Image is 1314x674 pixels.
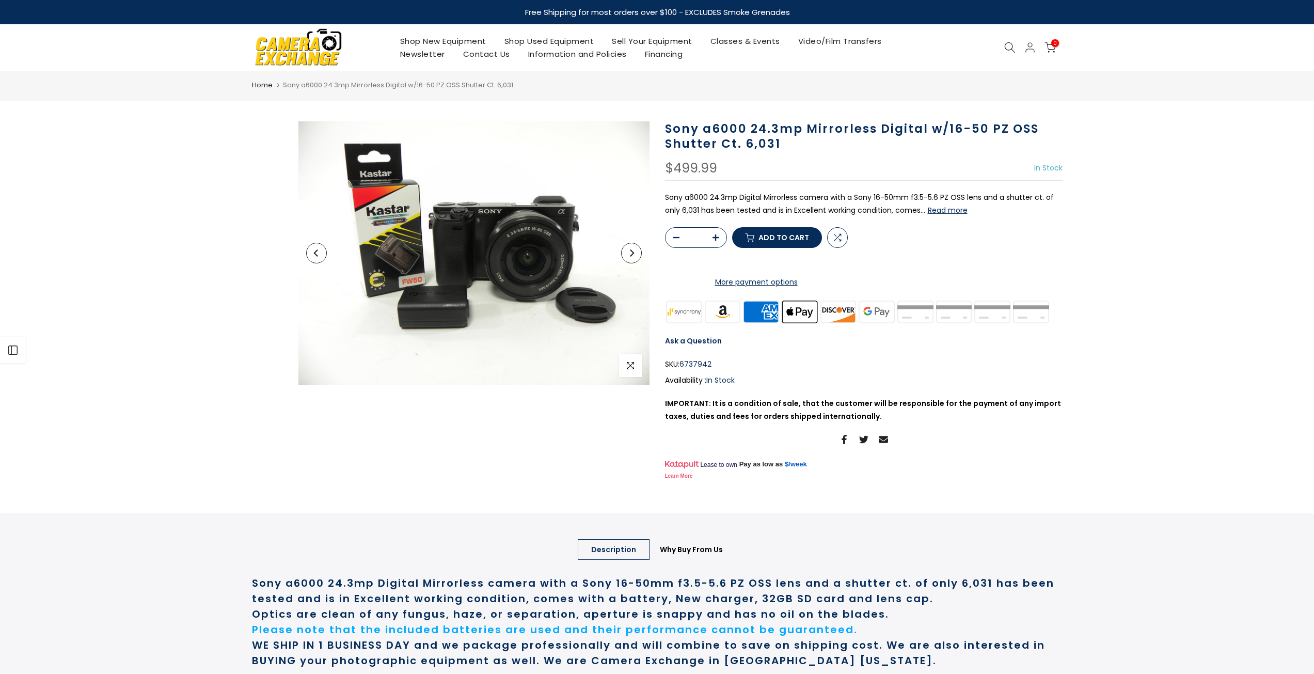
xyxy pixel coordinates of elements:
[391,35,495,48] a: Shop New Equipment
[742,299,781,324] img: american express
[252,638,1045,668] strong: WE SHIP IN 1 BUSINESS DAY and we package professionally and will combine to save on shipping cost...
[935,299,973,324] img: paypal
[739,460,783,469] span: Pay as low as
[703,299,742,324] img: amazon payments
[252,80,273,90] a: Home
[859,433,868,446] a: Share on Twitter
[758,234,809,241] span: Add to cart
[665,398,1061,421] strong: IMPORTANT: It is a condition of sale, that the customer will be responsible for the payment of an...
[665,374,1063,387] div: Availability :
[636,48,692,60] a: Financing
[665,299,704,324] img: synchrony
[519,48,636,60] a: Information and Policies
[252,607,889,621] strong: Optics are clean of any fungus, haze, or separation, aperture is snappy and has no oil on the bla...
[646,539,736,560] a: Why Buy From Us
[701,35,789,48] a: Classes & Events
[665,162,717,175] div: $499.99
[785,460,807,469] a: $/week
[879,433,888,446] a: Share on Email
[1051,39,1059,47] span: 0
[665,358,1063,371] div: SKU:
[1011,299,1050,324] img: visa
[252,576,1054,606] strong: Sony a6000 24.3mp Digital Mirrorless camera with a Sony 16-50mm f3.5-5.6 PZ OSS lens and a shutte...
[665,276,848,289] a: More payment options
[525,7,789,18] strong: Free Shipping for most orders over $100 - EXCLUDES Smoke Grenades
[621,243,642,263] button: Next
[780,299,819,324] img: apple pay
[495,35,603,48] a: Shop Used Equipment
[665,121,1063,151] h1: Sony a6000 24.3mp Mirrorless Digital w/16-50 PZ OSS Shutter Ct. 6,031
[665,473,693,479] a: Learn More
[819,299,858,324] img: discover
[732,227,822,248] button: Add to cart
[603,35,702,48] a: Sell Your Equipment
[1034,163,1063,173] span: In Stock
[1044,42,1056,53] a: 0
[928,206,968,215] button: Read more
[973,299,1012,324] img: shopify pay
[283,80,513,90] span: Sony a6000 24.3mp Mirrorless Digital w/16-50 PZ OSS Shutter Ct. 6,031
[391,48,454,60] a: Newsletter
[252,622,858,637] strong: Please note that the included batteries are used and their performance cannot be guaranteed.
[706,375,735,385] span: In Stock
[858,299,896,324] img: google pay
[896,299,935,324] img: master
[679,358,711,371] span: 6737942
[665,191,1063,217] p: Sony a6000 24.3mp Digital Mirrorless camera with a Sony 16-50mm f3.5-5.6 PZ OSS lens and a shutte...
[454,48,519,60] a: Contact Us
[665,336,722,346] a: Ask a Question
[578,539,650,560] a: Description
[306,243,327,263] button: Previous
[700,461,737,469] span: Lease to own
[840,433,849,446] a: Share on Facebook
[789,35,891,48] a: Video/Film Transfers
